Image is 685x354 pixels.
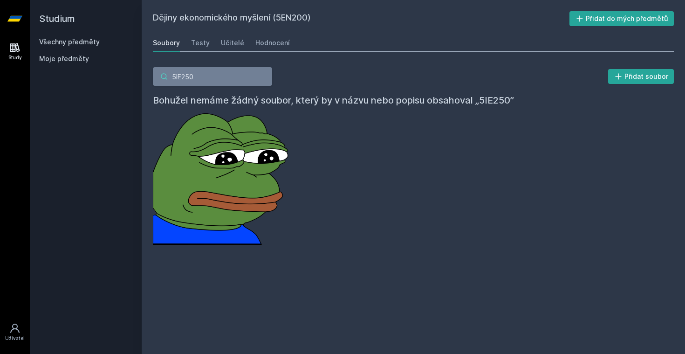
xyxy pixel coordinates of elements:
[608,69,674,84] button: Přidat soubor
[8,54,22,61] div: Study
[191,34,210,52] a: Testy
[39,54,89,63] span: Moje předměty
[153,67,272,86] input: Hledej soubor
[569,11,674,26] button: Přidat do mých předmětů
[5,335,25,342] div: Uživatel
[2,37,28,66] a: Study
[191,38,210,48] div: Testy
[153,34,180,52] a: Soubory
[2,318,28,347] a: Uživatel
[221,34,244,52] a: Učitelé
[153,93,674,107] h4: Bohužel nemáme žádný soubor, který by v názvu nebo popisu obsahoval „5IE250”
[39,38,100,46] a: Všechny předměty
[153,38,180,48] div: Soubory
[221,38,244,48] div: Učitelé
[255,34,290,52] a: Hodnocení
[153,107,293,245] img: error_picture.png
[153,11,569,26] h2: Dějiny ekonomického myšlení (5EN200)
[255,38,290,48] div: Hodnocení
